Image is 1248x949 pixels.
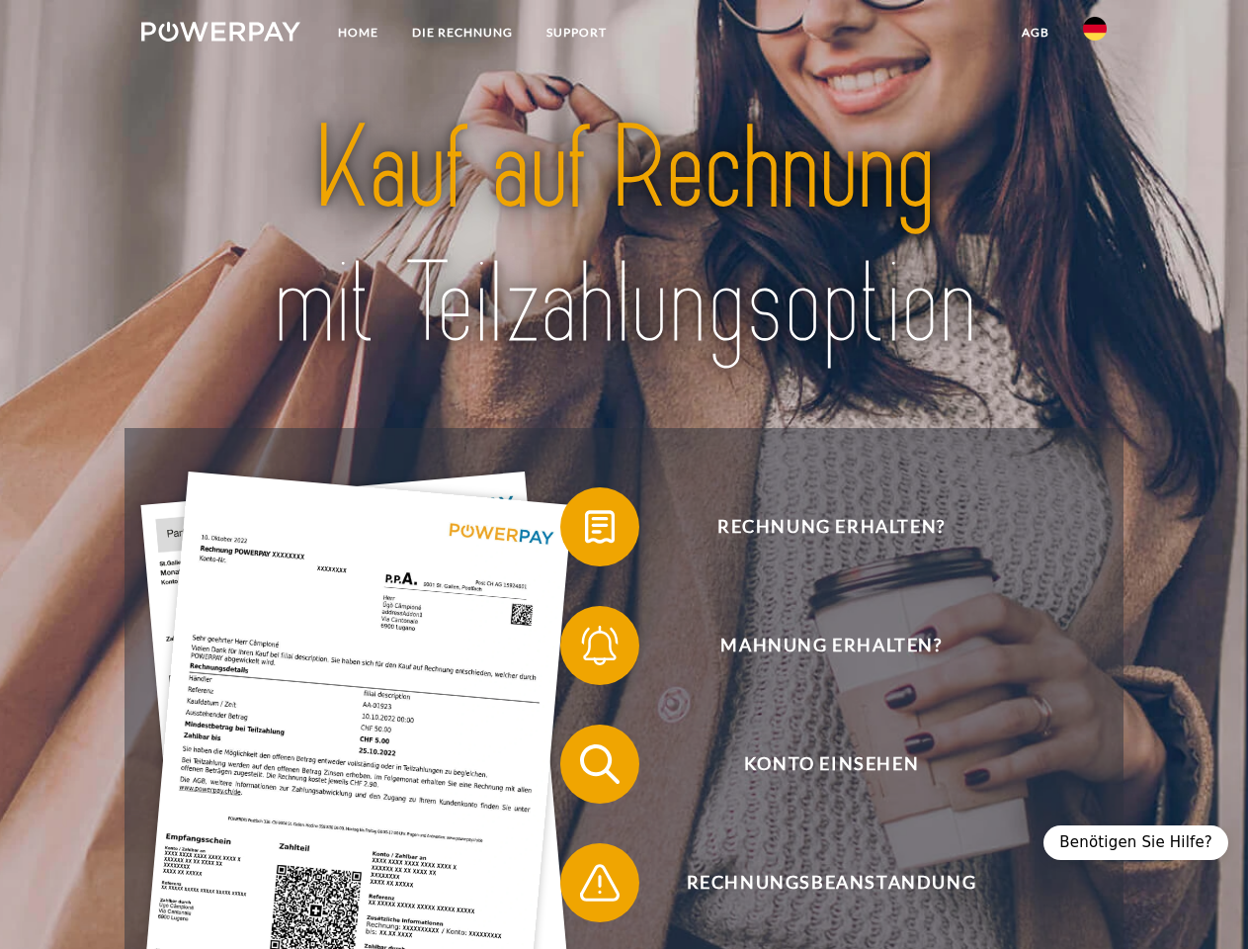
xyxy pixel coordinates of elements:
img: qb_search.svg [575,739,624,789]
span: Mahnung erhalten? [589,606,1073,685]
span: Rechnung erhalten? [589,487,1073,566]
a: DIE RECHNUNG [395,15,530,50]
a: Home [321,15,395,50]
img: logo-powerpay-white.svg [141,22,300,42]
img: qb_warning.svg [575,858,624,907]
img: qb_bell.svg [575,621,624,670]
img: de [1083,17,1107,41]
button: Konto einsehen [560,725,1074,804]
span: Konto einsehen [589,725,1073,804]
button: Rechnungsbeanstandung [560,843,1074,922]
div: Benötigen Sie Hilfe? [1043,825,1228,860]
button: Rechnung erhalten? [560,487,1074,566]
a: SUPPORT [530,15,624,50]
img: title-powerpay_de.svg [189,95,1059,379]
button: Mahnung erhalten? [560,606,1074,685]
span: Rechnungsbeanstandung [589,843,1073,922]
img: qb_bill.svg [575,502,624,552]
a: agb [1005,15,1066,50]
